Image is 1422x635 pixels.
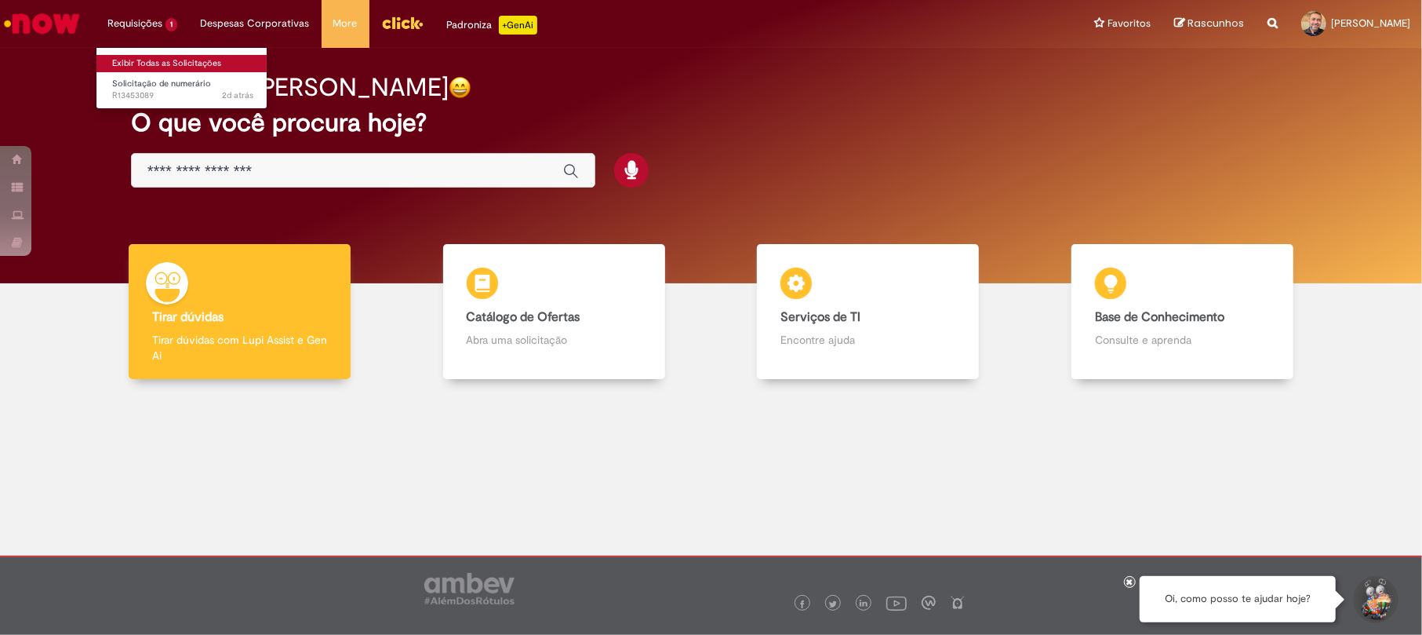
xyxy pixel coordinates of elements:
button: Iniciar Conversa de Suporte [1351,576,1398,623]
a: Catálogo de Ofertas Abra uma solicitação [397,244,711,380]
span: R13453089 [112,89,253,102]
a: Exibir Todas as Solicitações [96,55,269,72]
img: logo_footer_naosei.png [951,596,965,610]
h2: Boa tarde, [PERSON_NAME] [131,74,449,101]
span: [PERSON_NAME] [1331,16,1410,30]
a: Tirar dúvidas Tirar dúvidas com Lupi Assist e Gen Ai [82,244,397,380]
span: More [333,16,358,31]
img: ServiceNow [2,8,82,39]
b: Base de Conhecimento [1095,309,1224,325]
div: Oi, como posso te ajudar hoje? [1140,576,1336,622]
span: Rascunhos [1187,16,1244,31]
a: Serviços de TI Encontre ajuda [711,244,1026,380]
img: logo_footer_workplace.png [922,596,936,610]
ul: Requisições [96,47,267,109]
span: Despesas Corporativas [201,16,310,31]
b: Serviços de TI [780,309,860,325]
img: logo_footer_ambev_rotulo_gray.png [424,573,515,604]
span: 1 [165,18,177,31]
b: Tirar dúvidas [152,309,224,325]
img: logo_footer_twitter.png [829,600,837,608]
span: Requisições [107,16,162,31]
p: Encontre ajuda [780,332,955,348]
img: logo_footer_facebook.png [798,600,806,608]
p: +GenAi [499,16,537,35]
img: click_logo_yellow_360x200.png [381,11,424,35]
time: 27/08/2025 15:17:45 [222,89,253,101]
span: Solicitação de numerário [112,78,211,89]
img: logo_footer_linkedin.png [860,600,867,609]
a: Rascunhos [1174,16,1244,31]
b: Catálogo de Ofertas [467,309,580,325]
a: Base de Conhecimento Consulte e aprenda [1025,244,1340,380]
p: Abra uma solicitação [467,332,642,348]
img: happy-face.png [449,76,471,99]
span: 2d atrás [222,89,253,101]
img: logo_footer_youtube.png [886,593,907,613]
p: Tirar dúvidas com Lupi Assist e Gen Ai [152,332,327,363]
div: Padroniza [447,16,537,35]
a: Aberto R13453089 : Solicitação de numerário [96,75,269,104]
p: Consulte e aprenda [1095,332,1270,348]
span: Favoritos [1107,16,1151,31]
h2: O que você procura hoje? [131,109,1291,137]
